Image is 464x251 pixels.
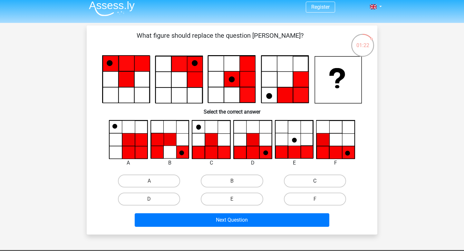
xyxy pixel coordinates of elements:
[201,175,263,187] label: B
[104,159,153,167] div: A
[187,159,236,167] div: C
[270,159,319,167] div: E
[284,193,346,206] label: F
[311,159,360,167] div: F
[284,175,346,187] label: C
[118,175,180,187] label: A
[89,1,135,16] img: Assessly
[311,4,330,10] a: Register
[201,193,263,206] label: E
[228,159,277,167] div: D
[97,104,367,115] h6: Select the correct answer
[135,213,330,227] button: Next Question
[97,31,343,50] p: What figure should replace the question [PERSON_NAME]?
[146,159,194,167] div: B
[351,33,375,49] div: 01:22
[118,193,180,206] label: D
